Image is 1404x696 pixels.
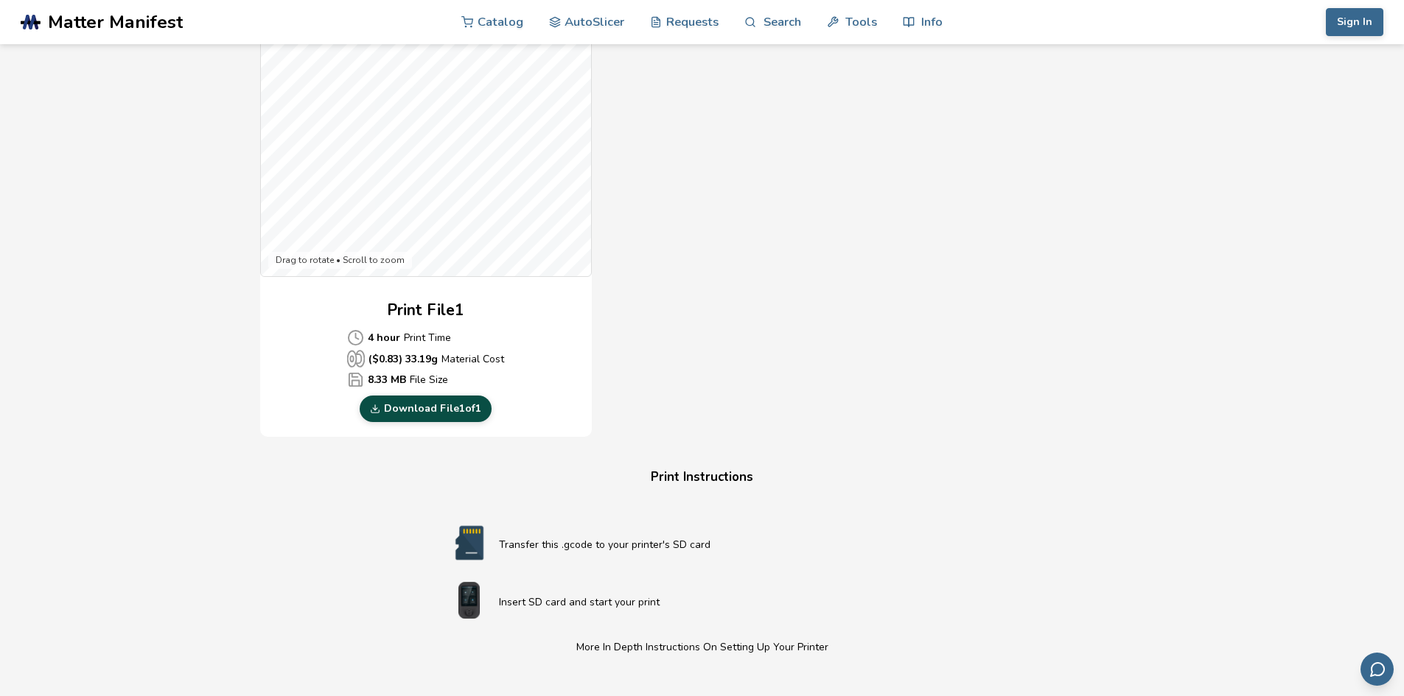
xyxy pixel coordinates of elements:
span: Matter Manifest [48,12,183,32]
b: 8.33 MB [368,372,406,387]
p: More In Depth Instructions On Setting Up Your Printer [440,639,965,655]
b: ($ 0.83 ) 33.19 g [369,351,438,367]
span: Average Cost [347,329,364,346]
img: SD card [440,524,499,561]
h4: Print Instructions [422,466,982,489]
button: Sign In [1326,8,1383,36]
span: Average Cost [347,371,364,388]
a: Download File1of1 [360,396,492,422]
img: Start print [440,582,499,619]
div: Drag to rotate • Scroll to zoom [268,252,412,270]
p: Transfer this .gcode to your printer's SD card [499,537,965,552]
b: 4 hour [368,330,400,345]
button: Send feedback via email [1361,653,1394,686]
h2: Print File 1 [387,299,464,322]
span: Average Cost [347,350,365,368]
p: Print Time [347,329,504,346]
p: Material Cost [347,350,504,368]
p: Insert SD card and start your print [499,594,965,610]
p: File Size [347,371,504,388]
